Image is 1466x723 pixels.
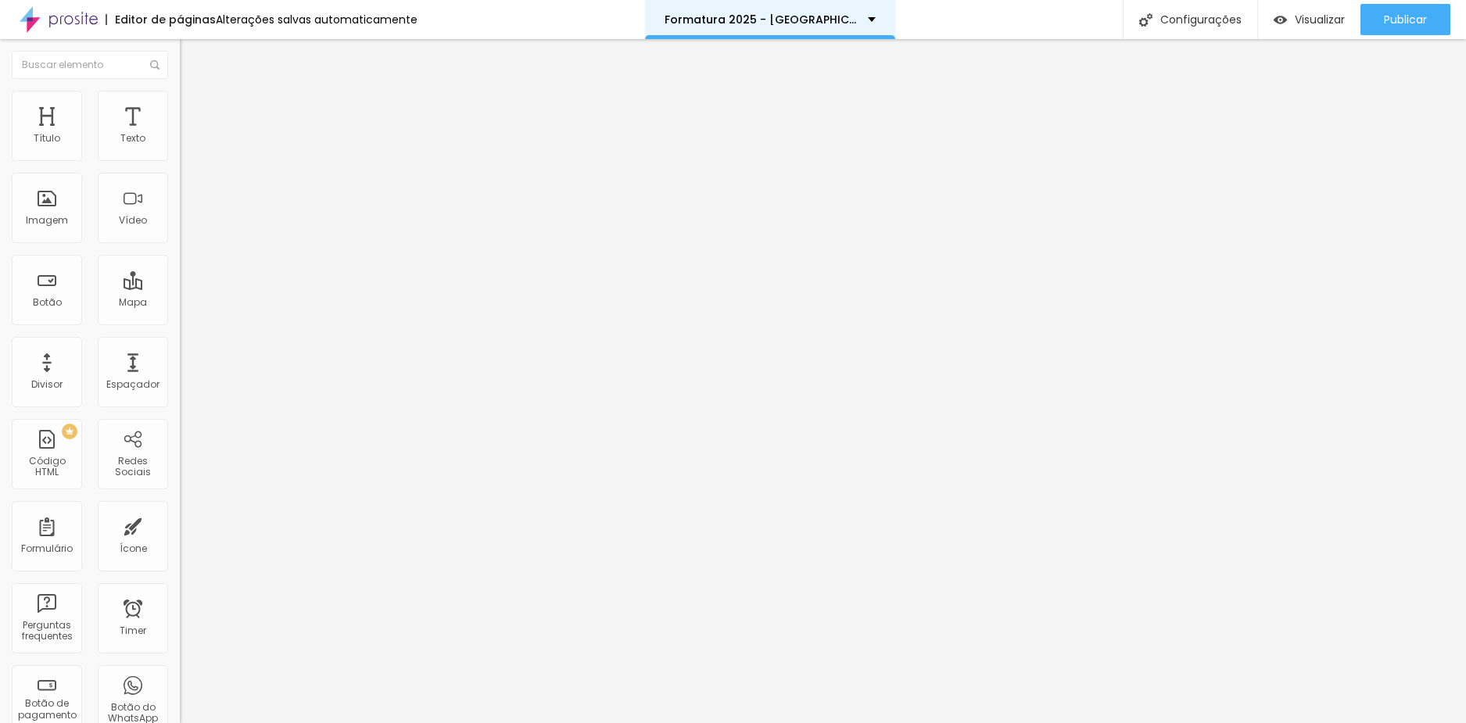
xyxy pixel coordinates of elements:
[26,215,68,226] div: Imagem
[1139,13,1152,27] img: Icone
[21,543,73,554] div: Formulário
[16,456,77,478] div: Código HTML
[120,133,145,144] div: Texto
[33,297,62,308] div: Botão
[665,14,856,25] p: Formatura 2025 - [GEOGRAPHIC_DATA] e 5º ano
[119,297,147,308] div: Mapa
[150,60,160,70] img: Icone
[1360,4,1450,35] button: Publicar
[12,51,168,79] input: Buscar elemento
[1274,13,1287,27] img: view-1.svg
[106,379,160,390] div: Espaçador
[16,698,77,721] div: Botão de pagamento
[120,543,147,554] div: Ícone
[216,14,418,25] div: Alterações salvas automaticamente
[102,456,163,478] div: Redes Sociais
[16,620,77,642] div: Perguntas frequentes
[34,133,60,144] div: Título
[1258,4,1360,35] button: Visualizar
[106,14,216,25] div: Editor de páginas
[180,39,1466,723] iframe: Editor
[120,625,146,636] div: Timer
[1384,13,1427,26] span: Publicar
[1295,13,1345,26] span: Visualizar
[119,215,147,226] div: Vídeo
[31,379,63,390] div: Divisor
